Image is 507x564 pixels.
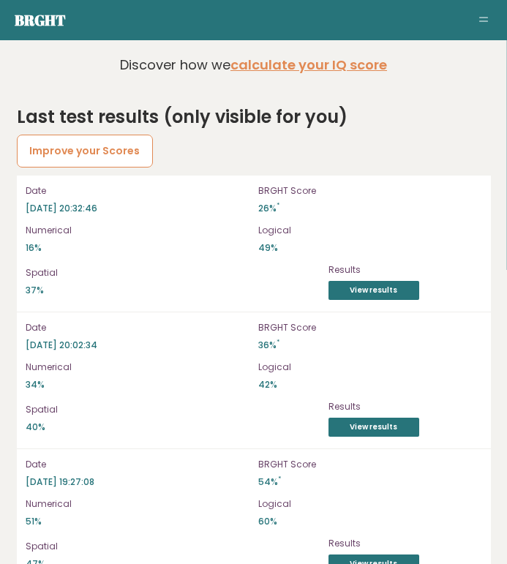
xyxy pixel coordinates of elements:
p: Results [328,263,482,277]
p: Results [328,400,482,413]
p: Spatial [26,403,320,416]
p: 42% [258,378,482,391]
p: Results [328,537,482,550]
p: [DATE] 20:32:46 [26,202,249,215]
a: Improve your Scores [17,135,154,167]
a: Brght [15,10,66,30]
p: [DATE] 20:02:34 [26,339,249,352]
p: Numerical [26,224,249,237]
p: 36% [258,339,482,352]
p: BRGHT Score [258,458,482,471]
a: View results [328,418,419,437]
h2: Last test results (only visible for you) [17,104,491,130]
p: Discover how we [120,55,387,75]
p: 51% [26,515,249,528]
p: Logical [258,497,482,511]
p: Numerical [26,497,249,511]
p: [DATE] 19:27:08 [26,475,249,489]
p: Date [26,321,249,334]
p: BRGHT Score [258,321,482,334]
p: Spatial [26,540,320,553]
p: 60% [258,515,482,528]
p: Logical [258,224,482,237]
p: 26% [258,202,482,215]
p: 16% [26,241,249,255]
p: 34% [26,378,249,391]
p: 37% [26,284,320,297]
p: Logical [258,361,482,374]
p: 49% [258,241,482,255]
button: Toggle navigation [475,12,492,29]
p: Numerical [26,361,249,374]
p: 40% [26,421,320,434]
p: BRGHT Score [258,184,482,198]
a: View results [328,281,419,300]
p: Spatial [26,266,320,279]
a: calculate your IQ score [230,56,387,74]
p: 54% [258,475,482,489]
p: Date [26,458,249,471]
p: Date [26,184,249,198]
